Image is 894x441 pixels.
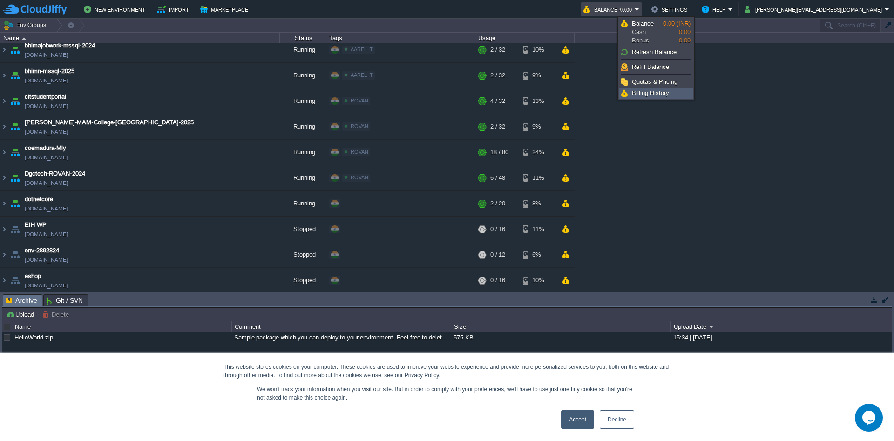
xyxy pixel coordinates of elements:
[8,165,21,190] img: AMDAwAAAACH5BAEAAAAALAAAAAABAAEAAAICRAEAOw==
[25,220,47,230] a: EIH WP
[25,153,68,162] a: [DOMAIN_NAME]
[702,4,728,15] button: Help
[280,217,326,242] div: Stopped
[490,37,505,62] div: 2 / 32
[490,191,505,216] div: 2 / 20
[0,63,8,88] img: AMDAwAAAACH5BAEAAAAALAAAAAABAAEAAAICRAEAOw==
[651,4,690,15] button: Settings
[223,363,670,380] div: This website stores cookies on your computer. These cookies are used to improve your website expe...
[452,321,670,332] div: Size
[25,281,68,290] a: [DOMAIN_NAME]
[25,178,68,188] a: [DOMAIN_NAME]
[8,88,21,114] img: AMDAwAAAACH5BAEAAAAALAAAAAABAAEAAAICRAEAOw==
[3,4,67,15] img: CloudJiffy
[25,230,68,239] a: [DOMAIN_NAME]
[0,140,8,165] img: AMDAwAAAACH5BAEAAAAALAAAAAABAAEAAAICRAEAOw==
[25,76,68,85] a: [DOMAIN_NAME]
[523,114,553,139] div: 9%
[561,410,594,429] a: Accept
[8,217,21,242] img: AMDAwAAAACH5BAEAAAAALAAAAAABAAEAAAICRAEAOw==
[632,48,677,55] span: Refresh Balance
[490,165,505,190] div: 6 / 48
[232,332,450,343] div: Sample package which you can deploy to your environment. Feel free to delete and upload a package...
[280,114,326,139] div: Running
[663,20,691,44] span: 0.00 0.00
[523,165,553,190] div: 11%
[632,20,663,45] span: Cash Bonus
[25,41,95,50] a: bhimajobwork-mssql-2024
[8,63,21,88] img: AMDAwAAAACH5BAEAAAAALAAAAAABAAEAAAICRAEAOw==
[25,143,66,153] a: coemadura-Mly
[280,63,326,88] div: Running
[351,123,368,129] span: ROVAN
[0,217,8,242] img: AMDAwAAAACH5BAEAAAAALAAAAAABAAEAAAICRAEAOw==
[476,33,574,43] div: Usage
[351,72,373,78] span: AAREL IT
[671,321,890,332] div: Upload Date
[0,268,8,293] img: AMDAwAAAACH5BAEAAAAALAAAAAABAAEAAAICRAEAOw==
[0,114,8,139] img: AMDAwAAAACH5BAEAAAAALAAAAAABAAEAAAICRAEAOw==
[14,334,53,341] a: HelloWorld.zip
[0,191,8,216] img: AMDAwAAAACH5BAEAAAAALAAAAAABAAEAAAICRAEAOw==
[8,37,21,62] img: AMDAwAAAACH5BAEAAAAALAAAAAABAAEAAAICRAEAOw==
[523,191,553,216] div: 8%
[490,63,505,88] div: 2 / 32
[8,242,21,267] img: AMDAwAAAACH5BAEAAAAALAAAAAABAAEAAAICRAEAOw==
[583,4,635,15] button: Balance ₹0.00
[351,149,368,155] span: ROVAN
[25,67,74,76] a: bhimn-mssql-2025
[351,98,368,103] span: ROVAN
[523,88,553,114] div: 13%
[13,321,231,332] div: Name
[1,33,279,43] div: Name
[490,217,505,242] div: 0 / 16
[523,242,553,267] div: 6%
[619,62,693,72] a: Refill Balance
[745,4,885,15] button: [PERSON_NAME][EMAIL_ADDRESS][DOMAIN_NAME]
[84,4,148,15] button: New Environment
[619,88,693,98] a: Billing History
[351,175,368,180] span: ROVAN
[200,4,251,15] button: Marketplace
[0,88,8,114] img: AMDAwAAAACH5BAEAAAAALAAAAAABAAEAAAICRAEAOw==
[490,140,508,165] div: 18 / 80
[523,63,553,88] div: 9%
[490,268,505,293] div: 0 / 16
[632,20,654,27] span: Balance
[0,242,8,267] img: AMDAwAAAACH5BAEAAAAALAAAAAABAAEAAAICRAEAOw==
[47,295,83,306] span: Git / SVN
[25,246,59,255] a: env-2892824
[632,89,669,96] span: Billing History
[523,37,553,62] div: 10%
[25,127,68,136] a: [DOMAIN_NAME]
[490,242,505,267] div: 0 / 12
[632,78,677,85] span: Quotas & Pricing
[8,268,21,293] img: AMDAwAAAACH5BAEAAAAALAAAAAABAAEAAAICRAEAOw==
[663,20,691,27] span: 0.00 (INR)
[25,271,41,281] a: eshop
[25,102,68,111] a: [DOMAIN_NAME]
[280,191,326,216] div: Running
[232,321,451,332] div: Comment
[523,140,553,165] div: 24%
[451,332,670,343] div: 575 KB
[25,92,66,102] a: citstudentportal
[25,255,68,265] a: [DOMAIN_NAME]
[25,50,68,60] a: [DOMAIN_NAME]
[6,310,37,319] button: Upload
[25,169,85,178] span: Dgctech-ROVAN-2024
[6,295,37,306] span: Archive
[25,118,194,127] a: [PERSON_NAME]-MAM-College-[GEOGRAPHIC_DATA]-2025
[619,47,693,57] a: Refresh Balance
[280,140,326,165] div: Running
[280,242,326,267] div: Stopped
[157,4,192,15] button: Import
[25,195,53,204] a: dotnetcore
